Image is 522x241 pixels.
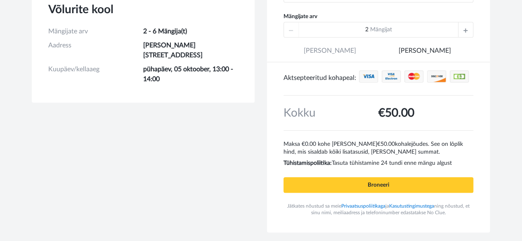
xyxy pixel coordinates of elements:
[365,27,368,33] span: 2
[283,137,473,156] p: Maksa €0.00 kohe [PERSON_NAME] kohalejõudes. See on lõplik hind, mis sisaldab kõiki lisatasusid, ...
[370,27,392,33] span: Mängijat
[143,38,238,62] td: [PERSON_NAME] [STREET_ADDRESS]
[283,46,376,62] span: [PERSON_NAME]
[341,204,385,208] a: Privaatsuspoliitikaga
[389,204,434,208] a: Kasutustingimustega
[48,38,143,62] td: Aadress
[48,24,143,38] td: Mängijate arv
[359,77,378,84] a: Krediit/Deebetkaardid
[404,77,423,84] a: Krediit/Deebetkaardid
[283,177,473,193] input: Broneeri
[283,160,332,166] b: Tühistamispoliitika:
[283,107,316,119] span: Kokku
[283,203,473,216] p: Jätkates nõustud sa meie ja ning nõustud, et sinu nimi, meiliaadress ja telefoninumber edastataks...
[382,77,401,84] a: Krediit/Deebetkaardid
[48,2,238,18] h3: Võlurite kool
[143,24,238,38] td: 2 - 6 Mängija(t)
[48,62,143,86] td: Kuupäev/kellaaeg
[427,77,446,84] a: Krediit/Deebetkaardid
[450,77,469,84] a: Sularaha
[378,107,414,119] span: €50.00
[143,62,238,86] td: pühapäev, 05 oktoober, 13:00 - 14:00
[377,141,395,147] span: €50.00
[378,46,471,62] a: [PERSON_NAME]
[283,70,359,85] div: Aktsepteeritud kohapeal:
[283,156,473,167] p: Tasuta tühistamine 24 tundi enne mängu algust
[283,12,317,21] label: Mängijate arv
